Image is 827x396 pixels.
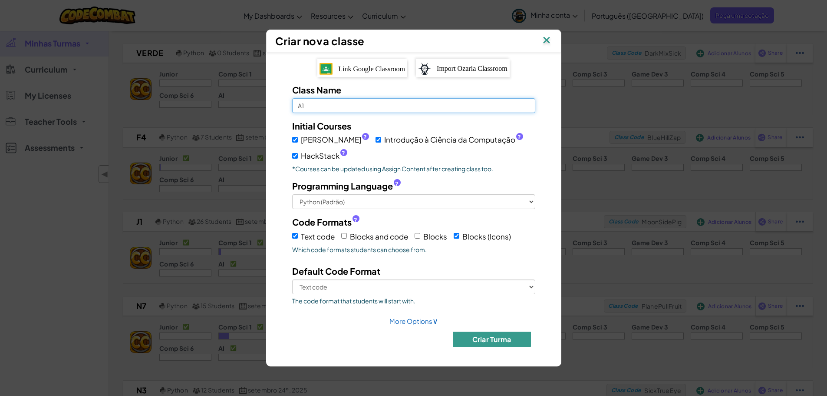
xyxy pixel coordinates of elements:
[301,150,347,162] span: HackStack
[453,332,531,347] button: Criar Turma
[292,233,298,239] input: Text code
[376,137,381,143] input: Introdução à Ciência da Computação?
[432,316,438,326] span: ∨
[342,150,345,156] span: ?
[275,34,365,47] span: Criar nova classe
[354,216,357,223] span: ?
[292,120,351,132] label: Initial Courses
[437,65,507,72] span: Import Ozaria Classroom
[292,84,341,95] span: Class Name
[384,133,523,146] span: Introdução à Ciência da Computação
[462,232,511,241] span: Blocks (Icons)
[292,266,380,276] span: Default Code Format
[292,153,298,159] input: HackStack?
[415,233,420,239] input: Blocks
[338,65,405,73] span: Link Google Classroom
[423,232,447,241] span: Blocks
[301,133,369,146] span: [PERSON_NAME]
[541,34,552,47] img: IconClose.svg
[389,317,438,325] a: More Options
[301,232,335,241] span: Text code
[292,245,535,254] span: Which code formats students can choose from.
[418,63,431,75] img: ozaria-logo.png
[292,164,535,173] p: *Courses can be updated using Assign Content after creating class too.
[363,133,367,140] span: ?
[341,233,347,239] input: Blocks and code
[292,216,352,228] span: Code Formats
[292,180,393,192] span: Programming Language
[350,232,408,241] span: Blocks and code
[292,137,298,143] input: [PERSON_NAME]?
[517,133,521,140] span: ?
[395,180,399,187] span: ?
[292,296,535,305] span: The code format that students will start with.
[320,63,333,74] img: IconGoogleClassroom.svg
[454,233,459,239] input: Blocks (Icons)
